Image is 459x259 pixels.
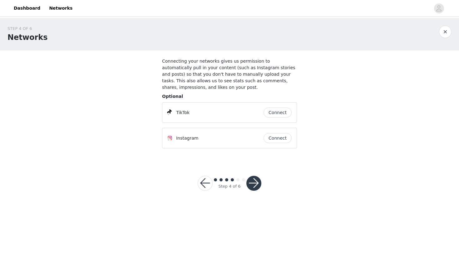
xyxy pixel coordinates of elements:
p: Instagram [176,135,198,141]
img: Instagram Icon [167,136,172,141]
a: Networks [45,1,76,15]
div: Step 4 of 6 [218,183,240,189]
a: Dashboard [10,1,44,15]
button: Connect [264,133,292,143]
div: STEP 4 OF 6 [7,26,48,32]
p: TikTok [176,109,190,116]
h1: Networks [7,32,48,43]
h4: Connecting your networks gives us permission to automatically pull in your content (such as Insta... [162,58,297,91]
div: avatar [436,3,442,13]
span: Optional [162,94,183,99]
button: Connect [264,108,292,118]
